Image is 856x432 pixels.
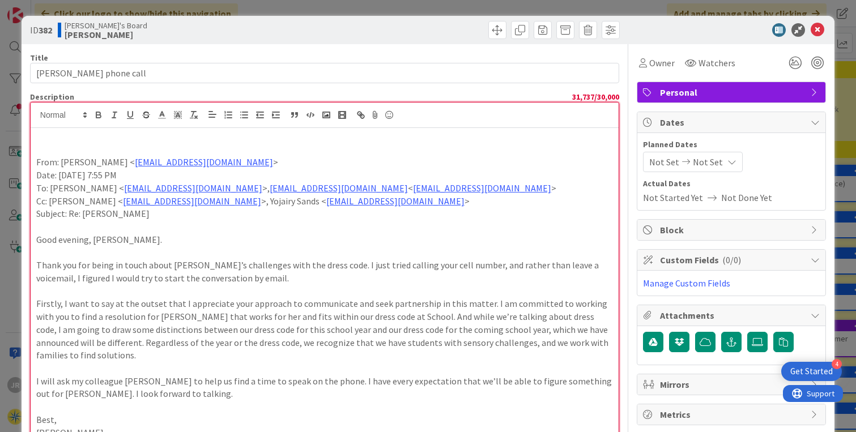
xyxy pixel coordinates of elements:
[660,85,805,99] span: Personal
[30,23,52,37] span: ID
[660,223,805,237] span: Block
[660,253,805,267] span: Custom Fields
[643,191,703,204] span: Not Started Yet
[781,362,842,381] div: Open Get Started checklist, remaining modules: 4
[30,63,619,83] input: type card name here...
[36,297,613,362] p: Firstly, I want to say at the outset that I appreciate your approach to communicate and seek part...
[649,155,679,169] span: Not Set
[36,169,613,182] p: Date: [DATE] 7:55 PM
[123,195,261,207] a: [EMAIL_ADDRESS][DOMAIN_NAME]
[326,195,465,207] a: [EMAIL_ADDRESS][DOMAIN_NAME]
[124,182,262,194] a: [EMAIL_ADDRESS][DOMAIN_NAME]
[660,116,805,129] span: Dates
[649,56,675,70] span: Owner
[660,408,805,421] span: Metrics
[660,378,805,391] span: Mirrors
[39,24,52,36] b: 382
[693,155,723,169] span: Not Set
[36,195,613,208] p: Cc: [PERSON_NAME] < >, Yojairy Sands < >
[699,56,735,70] span: Watchers
[832,359,842,369] div: 4
[30,92,74,102] span: Description
[36,259,613,284] p: Thank you for being in touch about [PERSON_NAME]’s challenges with the dress code. I just tried c...
[78,92,619,102] div: 31,737 / 30,000
[270,182,408,194] a: [EMAIL_ADDRESS][DOMAIN_NAME]
[30,53,48,63] label: Title
[36,413,613,426] p: Best,
[643,139,820,151] span: Planned Dates
[65,21,147,30] span: [PERSON_NAME]'s Board
[660,309,805,322] span: Attachments
[36,182,613,195] p: To: [PERSON_NAME] < >, < >
[643,178,820,190] span: Actual Dates
[722,254,741,266] span: ( 0/0 )
[24,2,52,15] span: Support
[790,366,833,377] div: Get Started
[721,191,772,204] span: Not Done Yet
[36,233,613,246] p: Good evening, [PERSON_NAME].
[413,182,551,194] a: [EMAIL_ADDRESS][DOMAIN_NAME]
[135,156,273,168] a: [EMAIL_ADDRESS][DOMAIN_NAME]
[65,30,147,39] b: [PERSON_NAME]
[36,156,613,169] p: From: [PERSON_NAME] < >
[643,277,730,289] a: Manage Custom Fields
[36,207,613,220] p: Subject: Re: [PERSON_NAME]
[36,375,613,400] p: I will ask my colleague [PERSON_NAME] to help us find a time to speak on the phone. I have every ...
